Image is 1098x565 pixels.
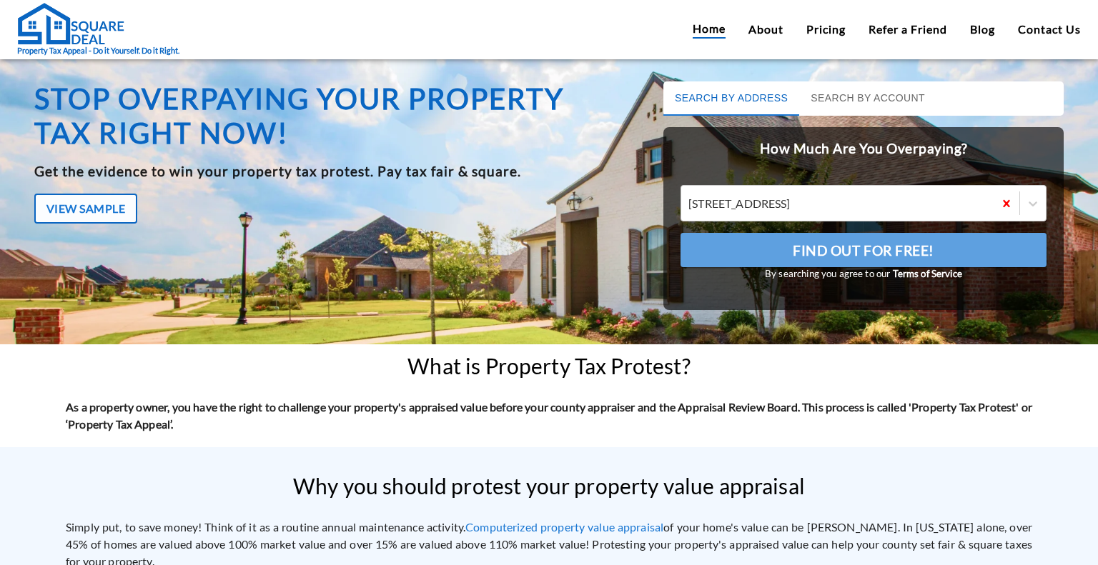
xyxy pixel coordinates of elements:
[663,127,1064,171] h2: How Much Are You Overpaying?
[799,81,936,116] button: Search by Account
[234,7,269,41] div: Minimize live chat window
[17,2,124,45] img: Square Deal
[748,21,783,38] a: About
[34,194,137,224] button: View Sample
[66,400,1032,431] strong: As a property owner, you have the right to challenge your property's appraised value before your ...
[112,374,182,384] em: Driven by SalesIQ
[74,80,240,99] div: Leave a message
[681,267,1047,281] small: By searching you agree to our
[34,163,521,179] b: Get the evidence to win your property tax protest. Pay tax fair & square.
[693,20,726,39] a: Home
[663,81,799,116] button: Search by Address
[7,390,272,440] textarea: Type your message and click 'Submit'
[465,520,663,534] a: Computerized property value appraisal
[17,2,179,57] a: Property Tax Appeal - Do it Yourself. Do it Right.
[806,21,846,38] a: Pricing
[293,474,805,499] h2: Why you should protest your property value appraisal
[893,268,962,279] a: Terms of Service
[1018,21,1081,38] a: Contact Us
[209,440,259,459] em: Submit
[407,354,690,379] h2: What is Property Tax Protest?
[663,81,1064,116] div: basic tabs example
[970,21,995,38] a: Blog
[34,81,628,150] h1: Stop overpaying your property tax right now!
[30,180,249,324] span: We are offline. Please leave us a message.
[99,375,109,384] img: salesiqlogo_leal7QplfZFryJ6FIlVepeu7OftD7mt8q6exU6-34PB8prfIgodN67KcxXM9Y7JQ_.png
[793,239,934,263] span: Find Out For Free!
[24,86,60,94] img: logo_Zg8I0qSkbAqR2WFHt3p6CTuqpyXMFPubPcD2OT02zFN43Cy9FUNNG3NEPhM_Q1qe_.png
[681,233,1047,267] button: Find Out For Free!
[869,21,947,38] a: Refer a Friend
